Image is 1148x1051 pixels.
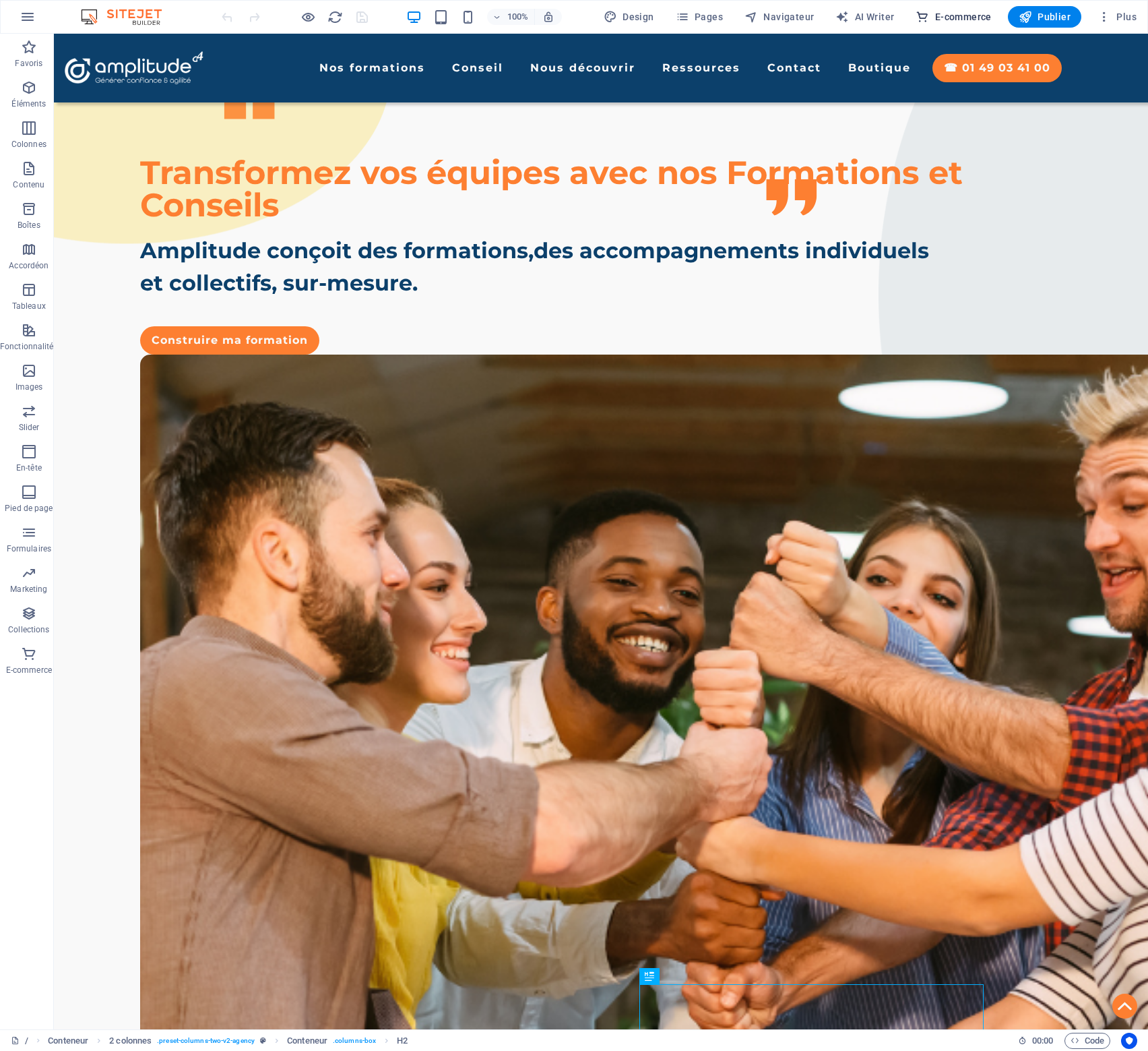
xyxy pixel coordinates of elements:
p: E-commerce [6,665,52,675]
span: AI Writer [835,10,894,24]
div: Design (Ctrl+Alt+Y) [598,6,660,28]
span: Code [1071,1033,1104,1049]
p: Boîtes [18,220,40,231]
button: Code [1064,1033,1110,1049]
button: reload [327,9,343,25]
button: Plus [1092,6,1142,28]
button: Design [598,6,660,28]
p: En-tête [16,462,42,473]
span: Cliquez pour sélectionner. Double-cliquez pour modifier. [287,1033,327,1049]
span: Design [604,10,654,24]
p: Éléments [11,98,46,109]
button: 100% [487,9,535,25]
i: Cet élément est une présélection personnalisable. [260,1037,266,1044]
img: Editor Logo [77,9,179,25]
p: Colonnes [11,139,46,150]
button: E-commerce [910,6,996,28]
span: Navigateur [744,10,814,24]
p: Collections [8,624,49,635]
span: Plus [1097,10,1137,24]
span: Pages [676,10,723,24]
nav: breadcrumb [48,1033,408,1049]
span: 00 00 [1032,1033,1053,1049]
p: Tableaux [12,301,46,311]
span: Cliquez pour sélectionner. Double-cliquez pour modifier. [397,1033,408,1049]
span: . columns-box [333,1033,376,1049]
a: Cliquez pour annuler la sélection. Double-cliquez pour ouvrir Pages. [11,1033,28,1049]
span: : [1042,1035,1044,1046]
span: Cliquez pour sélectionner. Double-cliquez pour modifier. [48,1033,88,1049]
h6: 100% [507,9,529,25]
i: Lors du redimensionnement, ajuster automatiquement le niveau de zoom en fonction de l'appareil sé... [542,11,554,23]
p: Pied de page [5,503,53,514]
span: Cliquez pour sélectionner. Double-cliquez pour modifier. [109,1033,152,1049]
i: Actualiser la page [327,9,343,25]
h6: Durée de la session [1018,1033,1054,1049]
p: Contenu [13,179,44,190]
p: Favoris [15,58,42,69]
button: Publier [1008,6,1081,28]
span: . preset-columns-two-v2-agency [157,1033,255,1049]
button: Usercentrics [1121,1033,1137,1049]
p: Slider [19,422,40,433]
p: Formulaires [7,543,51,554]
p: Accordéon [9,260,49,271]
span: Publier [1019,10,1071,24]
p: Images [15,382,43,392]
button: Pages [670,6,728,28]
button: Cliquez ici pour quitter le mode Aperçu et poursuivre l'édition. [300,9,316,25]
button: Navigateur [739,6,819,28]
p: Marketing [10,584,47,595]
span: E-commerce [916,10,991,24]
button: AI Writer [830,6,899,28]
